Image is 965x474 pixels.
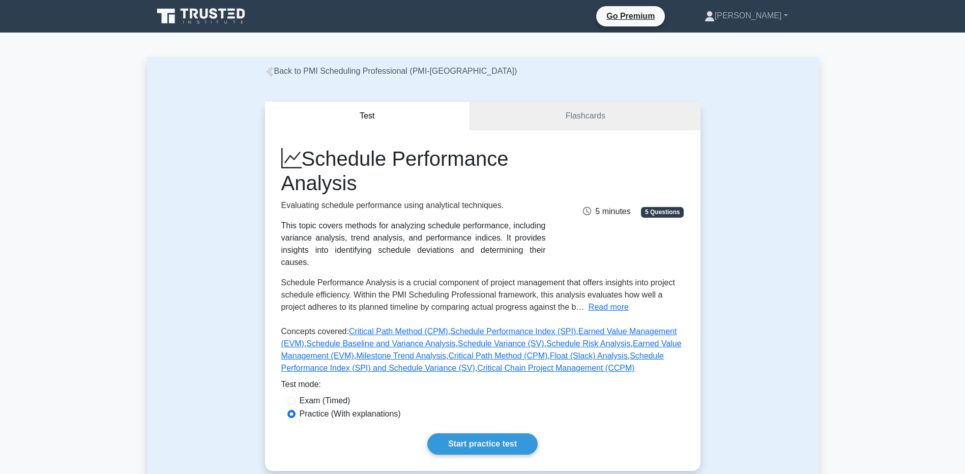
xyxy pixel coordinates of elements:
[281,146,546,195] h1: Schedule Performance Analysis
[680,6,812,26] a: [PERSON_NAME]
[300,395,350,407] label: Exam (Timed)
[641,207,684,217] span: 5 Questions
[265,67,517,75] a: Back to PMI Scheduling Professional (PMI-[GEOGRAPHIC_DATA])
[583,207,630,216] span: 5 minutes
[281,278,675,311] span: Schedule Performance Analysis is a crucial component of project management that offers insights i...
[281,339,682,360] a: Earned Value Management (EVM)
[470,102,700,131] a: Flashcards
[546,339,630,348] a: Schedule Risk Analysis
[281,378,684,395] div: Test mode:
[450,327,576,336] a: Schedule Performance Index (SPI)
[600,10,661,22] a: Go Premium
[281,199,546,212] p: Evaluating schedule performance using analytical techniques.
[458,339,544,348] a: Schedule Variance (SV)
[356,351,446,360] a: Milestone Trend Analysis
[281,220,546,269] div: This topic covers methods for analyzing schedule performance, including variance analysis, trend ...
[550,351,628,360] a: Float (Slack) Analysis
[281,325,684,378] p: Concepts covered: , , , , , , , , , , ,
[265,102,471,131] button: Test
[449,351,548,360] a: Critical Path Method (CPM)
[427,433,538,455] a: Start practice test
[589,301,629,313] button: Read more
[281,351,664,372] a: Schedule Performance Index (SPI) and Schedule Variance (SV)
[477,364,634,372] a: Critical Chain Project Management (CCPM)
[306,339,455,348] a: Schedule Baseline and Variance Analysis
[300,408,401,420] label: Practice (With explanations)
[349,327,448,336] a: Critical Path Method (CPM)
